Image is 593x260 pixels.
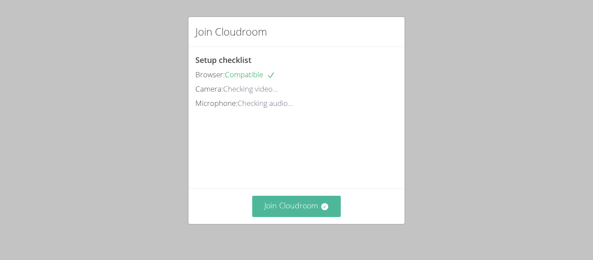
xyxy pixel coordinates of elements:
span: Compatible [225,69,275,79]
span: Setup checklist [195,55,251,65]
span: Microphone: [195,98,237,108]
span: Browser: [195,69,225,79]
button: Join Cloudroom [252,196,341,217]
span: Camera: [195,84,223,94]
h2: Join Cloudroom [195,24,267,39]
span: Checking audio... [237,98,293,108]
span: Checking video... [223,84,278,94]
